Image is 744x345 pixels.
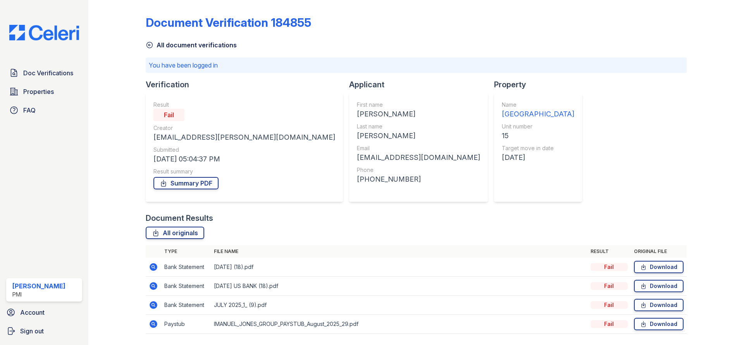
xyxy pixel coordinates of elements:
[502,144,574,152] div: Target move in date
[211,296,587,315] td: JULY 2025_1_ (9).pdf
[6,102,82,118] a: FAQ
[634,280,684,292] a: Download
[20,308,45,317] span: Account
[23,106,36,115] span: FAQ
[502,101,574,120] a: Name [GEOGRAPHIC_DATA]
[211,277,587,296] td: [DATE] US BANK (18).pdf
[502,130,574,141] div: 15
[357,130,480,141] div: [PERSON_NAME]
[153,132,335,143] div: [EMAIL_ADDRESS][PERSON_NAME][DOMAIN_NAME]
[502,152,574,163] div: [DATE]
[3,323,85,339] a: Sign out
[146,213,213,224] div: Document Results
[502,109,574,120] div: [GEOGRAPHIC_DATA]
[23,87,54,96] span: Properties
[502,101,574,109] div: Name
[161,315,211,334] td: Paystub
[6,65,82,81] a: Doc Verifications
[357,152,480,163] div: [EMAIL_ADDRESS][DOMAIN_NAME]
[161,258,211,277] td: Bank Statement
[349,79,494,90] div: Applicant
[357,166,480,174] div: Phone
[494,79,588,90] div: Property
[357,144,480,152] div: Email
[357,174,480,185] div: [PHONE_NUMBER]
[12,281,65,291] div: [PERSON_NAME]
[146,16,311,29] div: Document Verification 184855
[211,315,587,334] td: IMANUEL_JONES_GROUP_PAYSTUB_August_2025_29.pdf
[12,291,65,298] div: PMI
[146,40,237,50] a: All document verifications
[357,123,480,130] div: Last name
[591,320,628,328] div: Fail
[634,299,684,311] a: Download
[6,84,82,99] a: Properties
[153,101,335,109] div: Result
[357,101,480,109] div: First name
[591,263,628,271] div: Fail
[502,123,574,130] div: Unit number
[3,305,85,320] a: Account
[211,258,587,277] td: [DATE] (18).pdf
[211,245,587,258] th: File name
[591,282,628,290] div: Fail
[587,245,631,258] th: Result
[634,261,684,273] a: Download
[153,154,335,165] div: [DATE] 05:04:37 PM
[631,245,687,258] th: Original file
[20,326,44,336] span: Sign out
[153,168,335,175] div: Result summary
[153,146,335,154] div: Submitted
[146,227,204,239] a: All originals
[591,301,628,309] div: Fail
[161,277,211,296] td: Bank Statement
[634,318,684,330] a: Download
[153,109,184,121] div: Fail
[3,25,85,40] img: CE_Logo_Blue-a8612792a0a2168367f1c8372b55b34899dd931a85d93a1a3d3e32e68fde9ad4.png
[146,79,349,90] div: Verification
[153,177,219,189] a: Summary PDF
[161,245,211,258] th: Type
[149,61,684,70] p: You have been logged in
[23,68,73,78] span: Doc Verifications
[153,124,335,132] div: Creator
[161,296,211,315] td: Bank Statement
[357,109,480,120] div: [PERSON_NAME]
